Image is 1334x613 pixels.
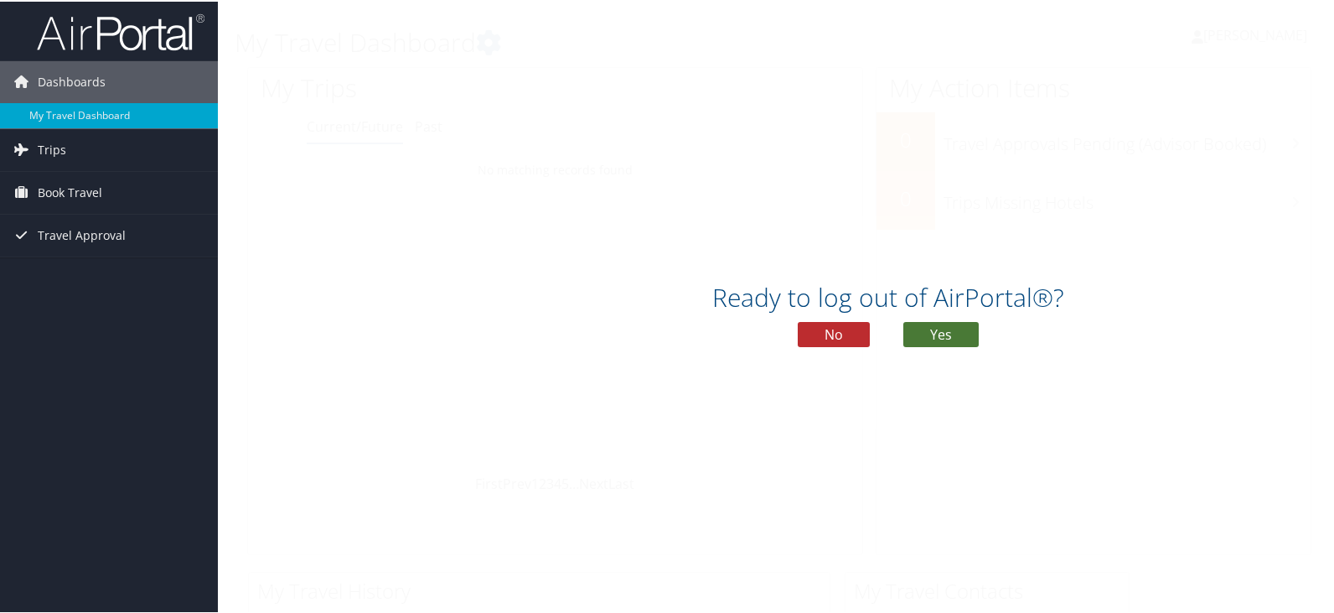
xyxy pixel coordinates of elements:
[38,213,126,255] span: Travel Approval
[38,127,66,169] span: Trips
[798,320,870,345] button: No
[903,320,979,345] button: Yes
[38,170,102,212] span: Book Travel
[38,60,106,101] span: Dashboards
[37,11,204,50] img: airportal-logo.png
